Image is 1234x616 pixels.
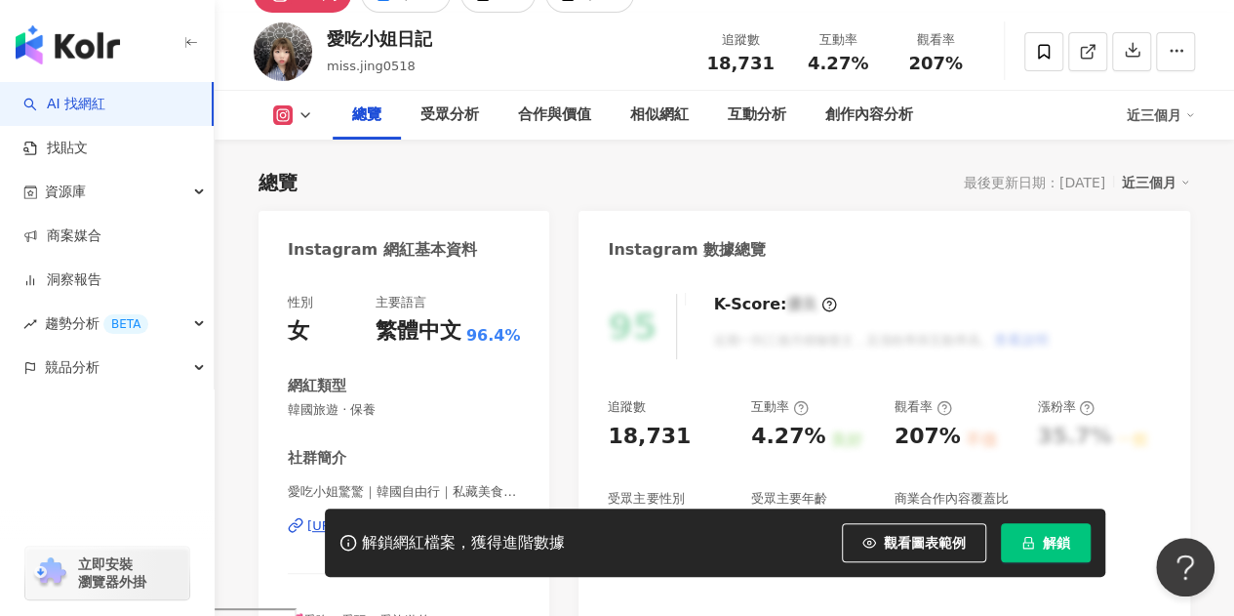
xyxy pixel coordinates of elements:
[1043,535,1070,551] span: 解鎖
[1127,100,1195,131] div: 近三個月
[45,170,86,214] span: 資源庫
[288,376,346,396] div: 網紅類型
[16,25,120,64] img: logo
[1037,398,1095,416] div: 漲粉率
[706,53,774,73] span: 18,731
[23,226,101,246] a: 商案媒合
[23,317,37,331] span: rise
[288,239,477,261] div: Instagram 網紅基本資料
[288,316,309,347] div: 女
[1021,536,1035,550] span: lock
[751,490,827,508] div: 受眾主要年齡
[703,30,777,50] div: 追蹤數
[1122,170,1190,195] div: 近三個月
[254,22,312,81] img: KOL Avatar
[31,557,69,589] img: chrome extension
[220,117,321,130] div: 关键词（按流量）
[79,115,95,131] img: tab_domain_overview_orange.svg
[352,103,381,127] div: 總覽
[31,31,47,47] img: logo_orange.svg
[45,346,100,390] span: 競品分析
[288,294,313,311] div: 性別
[825,103,913,127] div: 創作內容分析
[630,103,689,127] div: 相似網紅
[751,398,809,416] div: 互動率
[327,26,432,51] div: 愛吃小姐日記
[23,95,105,114] a: searchAI 找網紅
[898,30,973,50] div: 觀看率
[908,54,963,73] span: 207%
[45,302,148,346] span: 趨勢分析
[31,51,47,68] img: website_grey.svg
[608,422,691,452] div: 18,731
[895,490,1018,525] div: 商業合作內容覆蓋比例
[376,316,461,347] div: 繁體中文
[895,422,961,452] div: 207%
[259,169,298,196] div: 總覽
[713,294,837,315] div: K-Score :
[466,325,521,347] span: 96.4%
[199,115,215,131] img: tab_keywords_by_traffic_grey.svg
[55,31,96,47] div: v 4.0.24
[362,533,565,554] div: 解鎖網紅檔案，獲得進階數據
[103,314,148,334] div: BETA
[327,59,416,73] span: miss.jing0518
[376,294,426,311] div: 主要語言
[25,547,189,599] a: chrome extension立即安裝 瀏覽器外掛
[608,239,766,261] div: Instagram 數據總覽
[608,398,646,416] div: 追蹤數
[884,535,966,551] span: 觀看圖表範例
[420,103,479,127] div: 受眾分析
[100,117,150,130] div: 域名概述
[288,401,520,419] span: 韓國旅遊 · 保養
[23,270,101,290] a: 洞察報告
[51,51,122,68] div: 域名: [URL]
[288,448,346,469] div: 社群簡介
[78,555,146,591] span: 立即安裝 瀏覽器外掛
[751,422,825,452] div: 4.27%
[801,30,875,50] div: 互動率
[895,398,952,416] div: 觀看率
[518,103,591,127] div: 合作與價值
[964,175,1105,190] div: 最後更新日期：[DATE]
[808,54,868,73] span: 4.27%
[288,483,520,501] span: 愛吃小姐驚驚｜韓國自由行｜私藏美食｜景點攻略 | miss.jing0518
[842,523,986,562] button: 觀看圖表範例
[23,139,88,158] a: 找貼文
[1001,523,1091,562] button: 解鎖
[608,490,684,508] div: 受眾主要性別
[728,103,786,127] div: 互動分析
